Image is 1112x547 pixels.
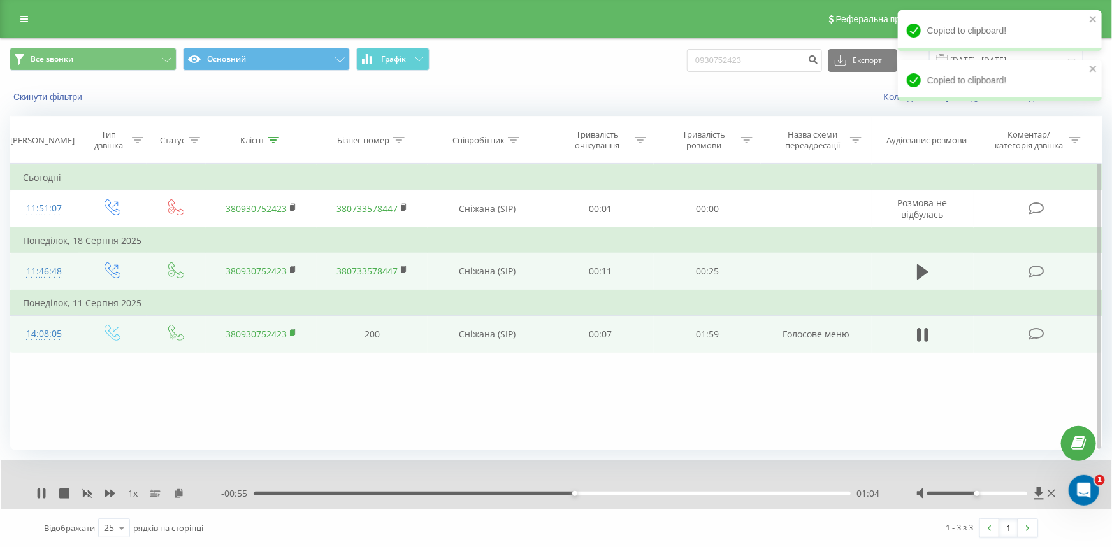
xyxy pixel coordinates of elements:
td: 00:00 [654,190,760,228]
div: Назва схеми переадресації [779,129,847,151]
span: Розмова не відбулась [898,197,948,220]
button: Основний [183,48,350,71]
div: Тривалість розмови [670,129,738,151]
a: 380930752423 [226,328,287,340]
div: [PERSON_NAME] [10,135,75,146]
input: Пошук за номером [687,49,822,72]
span: 1 [1095,475,1105,485]
a: 380733578447 [336,265,398,277]
td: Сніжана (SIP) [428,190,547,228]
td: Голосове меню [760,316,871,353]
div: Тип дзвінка [89,129,128,151]
td: Сніжана (SIP) [428,316,547,353]
a: Коли дані можуть відрізнятися вiд інших систем [883,90,1102,103]
div: 14:08:05 [23,322,66,346]
button: Все звонки [10,48,177,71]
div: Статус [160,135,185,146]
span: - 00:55 [221,487,254,500]
div: Співробітник [452,135,505,146]
td: Понеділок, 18 Серпня 2025 [10,228,1102,253]
div: Accessibility label [572,491,577,496]
div: Тривалість очікування [563,129,632,151]
td: 00:25 [654,253,760,290]
div: Accessibility label [975,491,980,496]
a: 380733578447 [336,202,398,215]
td: 200 [317,316,428,353]
button: close [1089,14,1098,26]
a: 380930752423 [226,265,287,277]
td: 00:11 [547,253,654,290]
div: 25 [104,522,114,534]
a: 380930752423 [226,202,287,215]
span: Графік [381,55,406,64]
td: 00:07 [547,316,654,353]
span: 1 x [128,487,138,500]
div: Клієнт [240,135,264,146]
div: Copied to clipboard! [898,10,1102,51]
span: Відображати [44,522,95,534]
div: 11:51:07 [23,196,66,221]
div: Copied to clipboard! [898,60,1102,101]
td: 00:01 [547,190,654,228]
div: 1 - 3 з 3 [946,521,974,534]
span: 01:04 [857,487,880,500]
button: Експорт [828,49,897,72]
button: close [1089,64,1098,76]
td: 01:59 [654,316,760,353]
td: Сніжана (SIP) [428,253,547,290]
button: Графік [356,48,430,71]
button: Скинути фільтри [10,91,89,103]
div: 11:46:48 [23,259,66,284]
td: Сьогодні [10,165,1102,190]
div: Аудіозапис розмови [887,135,967,146]
td: Понеділок, 11 Серпня 2025 [10,290,1102,316]
div: Коментар/категорія дзвінка [992,129,1066,151]
span: рядків на сторінці [133,522,203,534]
span: Все звонки [31,54,73,64]
iframe: Intercom live chat [1069,475,1099,506]
div: Бізнес номер [338,135,390,146]
a: 1 [999,519,1018,537]
span: Реферальна програма [836,14,930,24]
